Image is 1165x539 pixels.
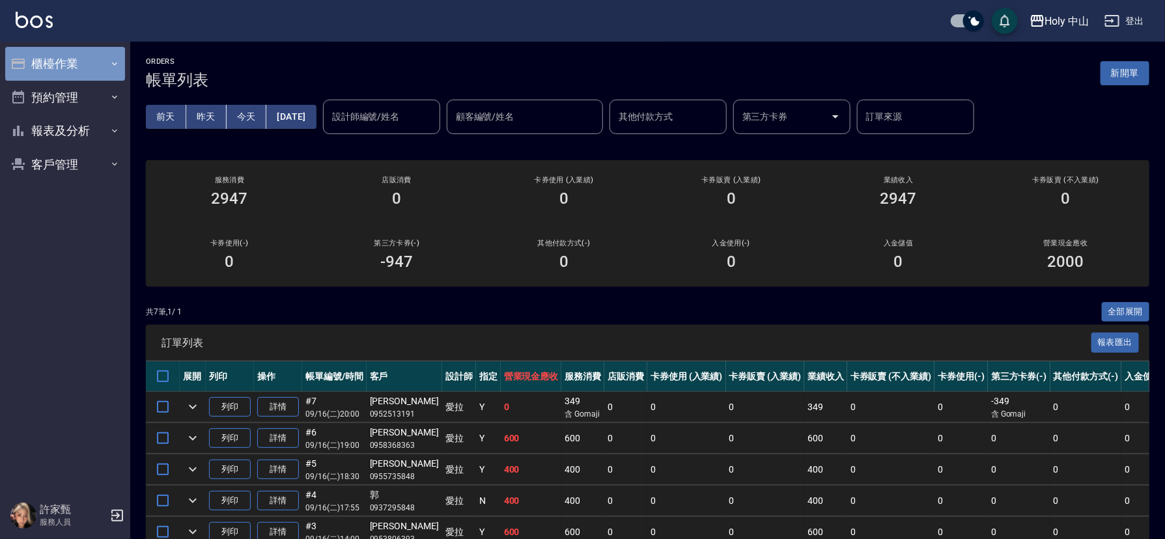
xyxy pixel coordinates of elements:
[1050,486,1122,516] td: 0
[1024,8,1095,35] button: Holy 中山
[998,239,1134,247] h2: 營業現金應收
[302,486,367,516] td: #4
[647,392,726,422] td: 0
[647,361,726,392] th: 卡券使用 (入業績)
[604,454,647,485] td: 0
[370,426,439,439] div: [PERSON_NAME]
[561,454,604,485] td: 400
[305,408,363,420] p: 09/16 (二) 20:00
[209,428,251,449] button: 列印
[254,361,302,392] th: 操作
[305,439,363,451] p: 09/16 (二) 19:00
[329,239,465,247] h2: 第三方卡券(-)
[726,423,805,454] td: 0
[988,423,1050,454] td: 0
[847,423,934,454] td: 0
[561,361,604,392] th: 服務消費
[647,486,726,516] td: 0
[988,361,1050,392] th: 第三方卡券(-)
[266,105,316,129] button: [DATE]
[225,253,234,271] h3: 0
[206,361,254,392] th: 列印
[727,253,736,271] h3: 0
[146,71,208,89] h3: 帳單列表
[1101,61,1149,85] button: 新開單
[561,486,604,516] td: 400
[442,454,476,485] td: 愛拉
[804,361,847,392] th: 業績收入
[988,454,1050,485] td: 0
[476,361,501,392] th: 指定
[804,486,847,516] td: 400
[183,428,203,448] button: expand row
[988,486,1050,516] td: 0
[992,8,1018,34] button: save
[726,486,805,516] td: 0
[501,454,562,485] td: 400
[804,392,847,422] td: 349
[329,176,465,184] h2: 店販消費
[804,454,847,485] td: 400
[1101,66,1149,79] a: 新開單
[501,361,562,392] th: 營業現金應收
[880,189,917,208] h3: 2947
[991,408,1047,420] p: 含 Gomaji
[442,423,476,454] td: 愛拉
[186,105,227,129] button: 昨天
[934,392,988,422] td: 0
[727,189,736,208] h3: 0
[370,408,439,420] p: 0952513191
[663,239,799,247] h2: 入金使用(-)
[209,491,251,511] button: 列印
[894,253,903,271] h3: 0
[998,176,1134,184] h2: 卡券販賣 (不入業績)
[604,361,647,392] th: 店販消費
[934,454,988,485] td: 0
[257,397,299,417] a: 詳情
[302,361,367,392] th: 帳單編號/時間
[40,516,106,528] p: 服務人員
[302,423,367,454] td: #6
[442,392,476,422] td: 愛拉
[10,503,36,529] img: Person
[183,460,203,479] button: expand row
[496,176,632,184] h2: 卡券使用 (入業績)
[604,423,647,454] td: 0
[16,12,53,28] img: Logo
[559,189,568,208] h3: 0
[1061,189,1071,208] h3: 0
[1099,9,1149,33] button: 登出
[370,471,439,482] p: 0955735848
[257,491,299,511] a: 詳情
[934,486,988,516] td: 0
[257,460,299,480] a: 詳情
[1050,392,1122,422] td: 0
[830,239,966,247] h2: 入金儲值
[5,81,125,115] button: 預約管理
[40,503,106,516] h5: 許家甄
[1102,302,1150,322] button: 全部展開
[501,423,562,454] td: 600
[180,361,206,392] th: 展開
[1091,333,1140,353] button: 報表匯出
[1050,361,1122,392] th: 其他付款方式(-)
[146,57,208,66] h2: ORDERS
[847,486,934,516] td: 0
[305,502,363,514] p: 09/16 (二) 17:55
[476,486,501,516] td: N
[726,392,805,422] td: 0
[146,306,182,318] p: 共 7 筆, 1 / 1
[830,176,966,184] h2: 業績收入
[442,486,476,516] td: 愛拉
[647,423,726,454] td: 0
[380,253,413,271] h3: -947
[161,176,298,184] h3: 服務消費
[370,394,439,408] div: [PERSON_NAME]
[442,361,476,392] th: 設計師
[209,397,251,417] button: 列印
[988,392,1050,422] td: -349
[183,397,203,417] button: expand row
[561,392,604,422] td: 349
[209,460,251,480] button: 列印
[501,486,562,516] td: 400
